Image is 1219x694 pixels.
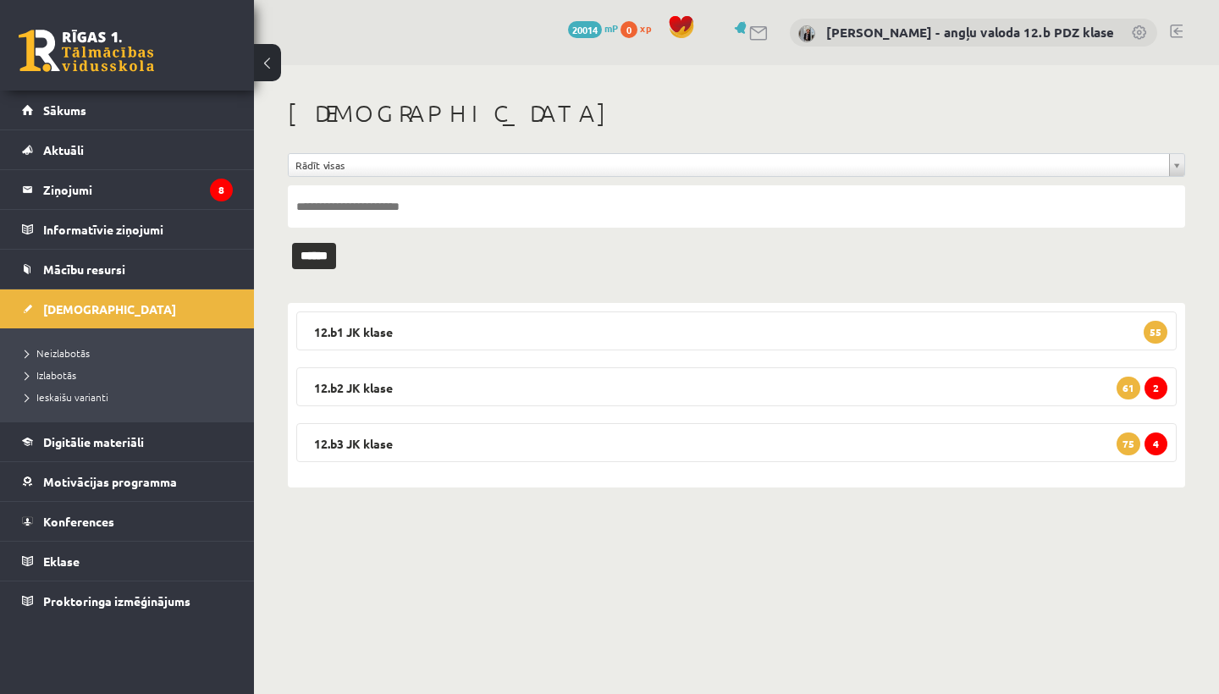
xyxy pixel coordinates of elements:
[288,99,1185,128] h1: [DEMOGRAPHIC_DATA]
[1117,377,1140,399] span: 61
[43,262,125,277] span: Mācību resursi
[296,423,1177,462] legend: 12.b3 JK klase
[25,390,108,404] span: Ieskaišu varianti
[43,102,86,118] span: Sākums
[296,311,1177,350] legend: 12.b1 JK klase
[43,554,80,569] span: Eklase
[43,514,114,529] span: Konferences
[568,21,618,35] a: 20014 mP
[22,462,233,501] a: Motivācijas programma
[43,210,233,249] legend: Informatīvie ziņojumi
[640,21,651,35] span: xp
[604,21,618,35] span: mP
[22,542,233,581] a: Eklase
[22,581,233,620] a: Proktoringa izmēģinājums
[19,30,154,72] a: Rīgas 1. Tālmācības vidusskola
[798,25,815,42] img: Agnese Vaškūna - angļu valoda 12.b PDZ klase
[1145,432,1167,455] span: 4
[826,24,1114,41] a: [PERSON_NAME] - angļu valoda 12.b PDZ klase
[22,130,233,169] a: Aktuāli
[568,21,602,38] span: 20014
[22,91,233,129] a: Sākums
[210,179,233,201] i: 8
[289,154,1184,176] a: Rādīt visas
[296,367,1177,406] legend: 12.b2 JK klase
[25,389,237,405] a: Ieskaišu varianti
[43,434,144,449] span: Digitālie materiāli
[25,367,237,383] a: Izlabotās
[25,346,90,360] span: Neizlabotās
[43,170,233,209] legend: Ziņojumi
[295,154,1162,176] span: Rādīt visas
[1145,377,1167,399] span: 2
[43,142,84,157] span: Aktuāli
[43,474,177,489] span: Motivācijas programma
[22,289,233,328] a: [DEMOGRAPHIC_DATA]
[22,502,233,541] a: Konferences
[621,21,659,35] a: 0 xp
[25,368,76,382] span: Izlabotās
[22,210,233,249] a: Informatīvie ziņojumi
[1117,432,1140,455] span: 75
[25,345,237,361] a: Neizlabotās
[22,422,233,461] a: Digitālie materiāli
[22,170,233,209] a: Ziņojumi8
[1144,321,1167,344] span: 55
[43,301,176,317] span: [DEMOGRAPHIC_DATA]
[22,250,233,289] a: Mācību resursi
[621,21,637,38] span: 0
[43,593,190,609] span: Proktoringa izmēģinājums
